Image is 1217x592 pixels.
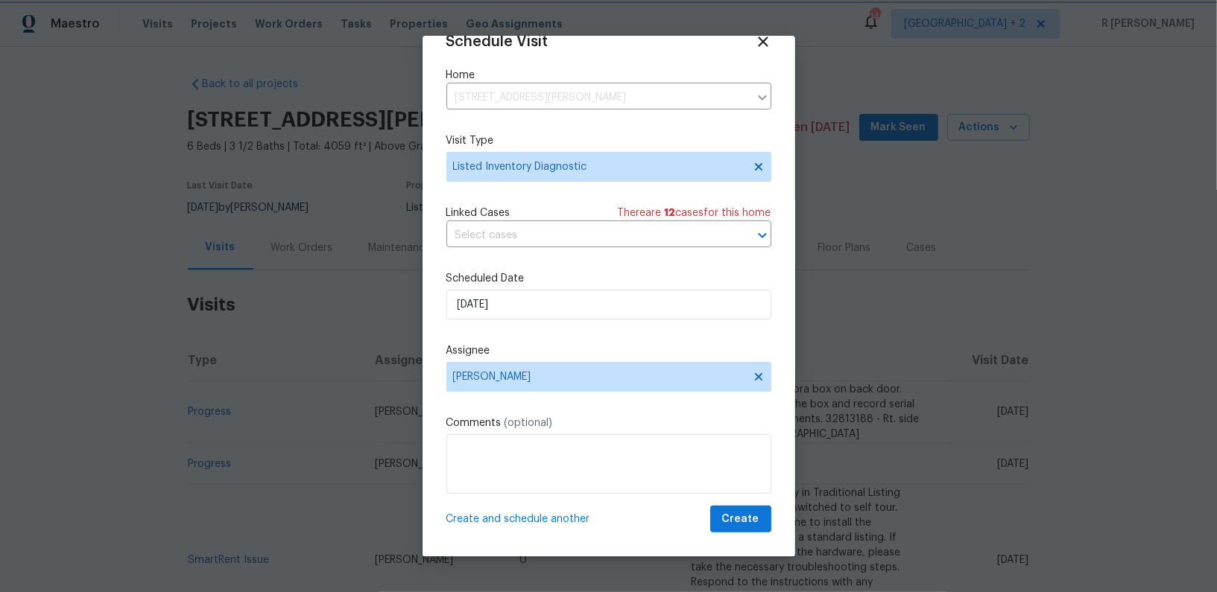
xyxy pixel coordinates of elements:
span: Linked Cases [446,206,510,220]
button: Open [752,225,773,246]
label: Comments [446,416,771,430]
label: Assignee [446,343,771,358]
input: Enter in an address [446,86,749,109]
span: (optional) [505,418,553,428]
label: Home [446,68,771,83]
span: Create and schedule another [446,512,590,526]
input: Select cases [446,224,730,247]
button: Create [710,506,771,533]
span: Close [755,34,771,50]
input: M/D/YYYY [446,290,771,319]
span: 12 [665,208,676,218]
label: Visit Type [446,133,771,148]
span: Schedule Visit [446,34,549,49]
span: Listed Inventory Diagnostic [453,159,743,174]
label: Scheduled Date [446,271,771,286]
span: [PERSON_NAME] [453,371,745,383]
span: There are case s for this home [618,206,771,220]
span: Create [722,510,759,529]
